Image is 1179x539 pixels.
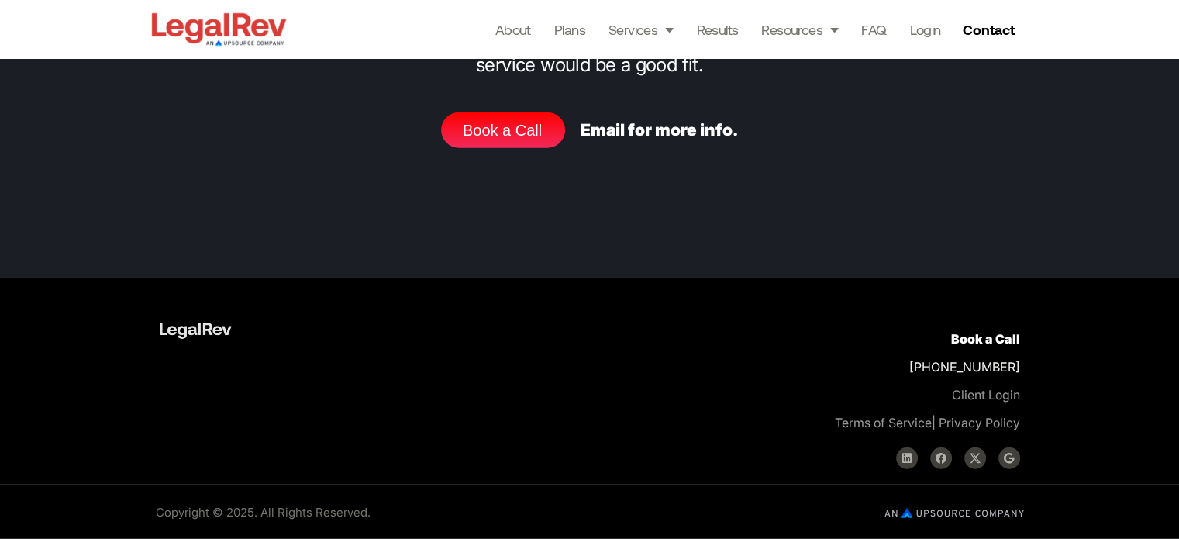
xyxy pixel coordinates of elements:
[835,415,932,430] a: Terms of Service
[761,19,838,40] a: Resources
[608,19,674,40] a: Services
[861,19,886,40] a: FAQ
[909,19,940,40] a: Login
[441,112,565,148] a: Book a Call
[609,325,1020,437] p: [PHONE_NUMBER]
[495,19,531,40] a: About
[554,19,585,40] a: Plans
[952,387,1020,403] a: Client Login
[581,120,738,140] a: Email for more info.
[951,331,1020,347] a: Book a Call
[962,22,1014,36] span: Contact
[156,505,371,520] span: Copyright © 2025. All Rights Reserved.
[696,19,738,40] a: Results
[939,415,1020,430] a: Privacy Policy
[495,19,941,40] nav: Menu
[835,415,936,430] span: |
[463,123,542,138] span: Book a Call
[956,17,1024,42] a: Contact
